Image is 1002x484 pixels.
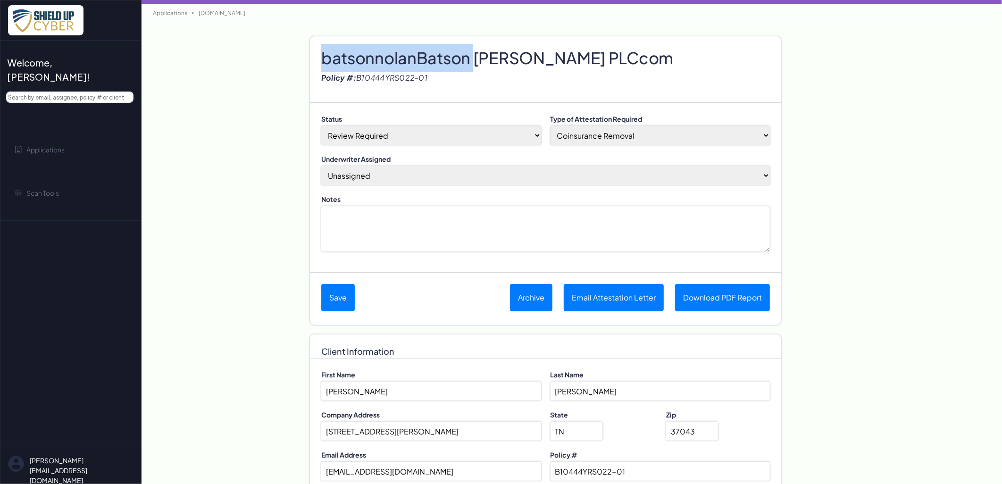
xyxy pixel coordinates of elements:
[15,146,22,153] img: application-icon.svg
[675,284,770,311] a: Download PDF Report
[26,145,65,155] span: Applications
[321,422,541,441] input: Company Address
[8,134,134,166] a: Applications
[321,339,770,353] h4: Client Information
[321,194,770,204] label: Notes
[564,284,664,311] button: Email Attestation Letter
[8,177,134,209] a: Scan Tools
[666,410,770,420] label: Zip
[15,189,22,197] img: gear-icon.svg
[551,450,770,460] label: Policy #
[356,73,427,83] span: B10444YRS022-01
[6,92,134,103] input: Search by email, assignee, policy # or client
[321,284,355,311] button: Save
[8,5,83,35] img: x7pemu0IxLxkcbZJZdzx2HwkaHwO9aaLS0XkQIJL.png
[321,114,541,124] label: Status
[510,284,552,311] button: Archive
[551,410,654,420] label: State
[192,12,194,14] img: breadcrumb-arrow-icon.svg
[321,370,541,380] label: First Name
[321,68,770,87] div: Policy #:
[321,410,541,420] label: Company Address
[321,154,770,164] label: Underwriter Assigned
[551,382,770,401] input: Last name
[321,41,770,55] h2: batsonnolanBatson [PERSON_NAME] PLCcom
[321,450,541,460] label: Email Address
[551,462,770,481] input: Policy Number
[666,422,718,441] input: Zip
[26,188,59,198] span: Scan Tools
[551,370,770,380] label: Last Name
[148,9,192,17] a: Applications
[321,462,541,481] input: email address
[8,52,134,88] a: Welcome, [PERSON_NAME]!
[321,382,541,401] input: First name
[7,56,126,84] span: Welcome, [PERSON_NAME]!
[194,9,250,17] a: [DOMAIN_NAME]
[551,422,602,441] input: State
[551,114,770,124] label: Type of Attestation Required
[8,456,24,472] img: su-uw-user-icon.svg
